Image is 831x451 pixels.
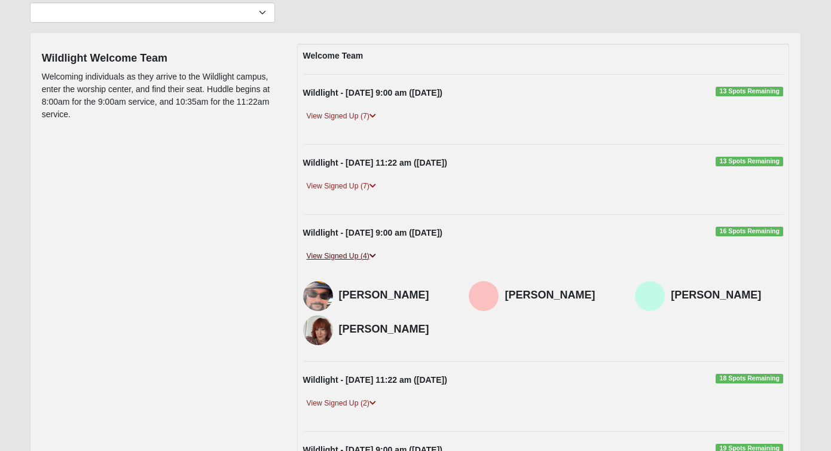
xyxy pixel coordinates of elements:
img: Jason Ekenberg [303,281,333,311]
img: Stefanie Turner [303,315,333,345]
p: Welcoming individuals as they arrive to the Wildlight campus, enter the worship center, and find ... [42,71,279,121]
h4: [PERSON_NAME] [671,289,783,302]
strong: Wildlight - [DATE] 11:22 am ([DATE]) [303,158,447,167]
strong: Wildlight - [DATE] 9:00 am ([DATE]) [303,88,442,97]
span: 13 Spots Remaining [716,157,783,166]
img: Ann Abell [469,281,499,311]
span: 13 Spots Remaining [716,87,783,96]
img: Kathy Prinzi [635,281,665,311]
h4: Wildlight Welcome Team [42,52,279,65]
h4: [PERSON_NAME] [505,289,617,302]
a: View Signed Up (7) [303,110,380,123]
h4: [PERSON_NAME] [339,323,451,336]
span: 16 Spots Remaining [716,227,783,236]
a: View Signed Up (2) [303,397,380,410]
strong: Wildlight - [DATE] 11:22 am ([DATE]) [303,375,447,385]
strong: Welcome Team [303,51,363,60]
h4: [PERSON_NAME] [339,289,451,302]
span: 18 Spots Remaining [716,374,783,383]
strong: Wildlight - [DATE] 9:00 am ([DATE]) [303,228,442,237]
a: View Signed Up (4) [303,250,380,263]
a: View Signed Up (7) [303,180,380,193]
